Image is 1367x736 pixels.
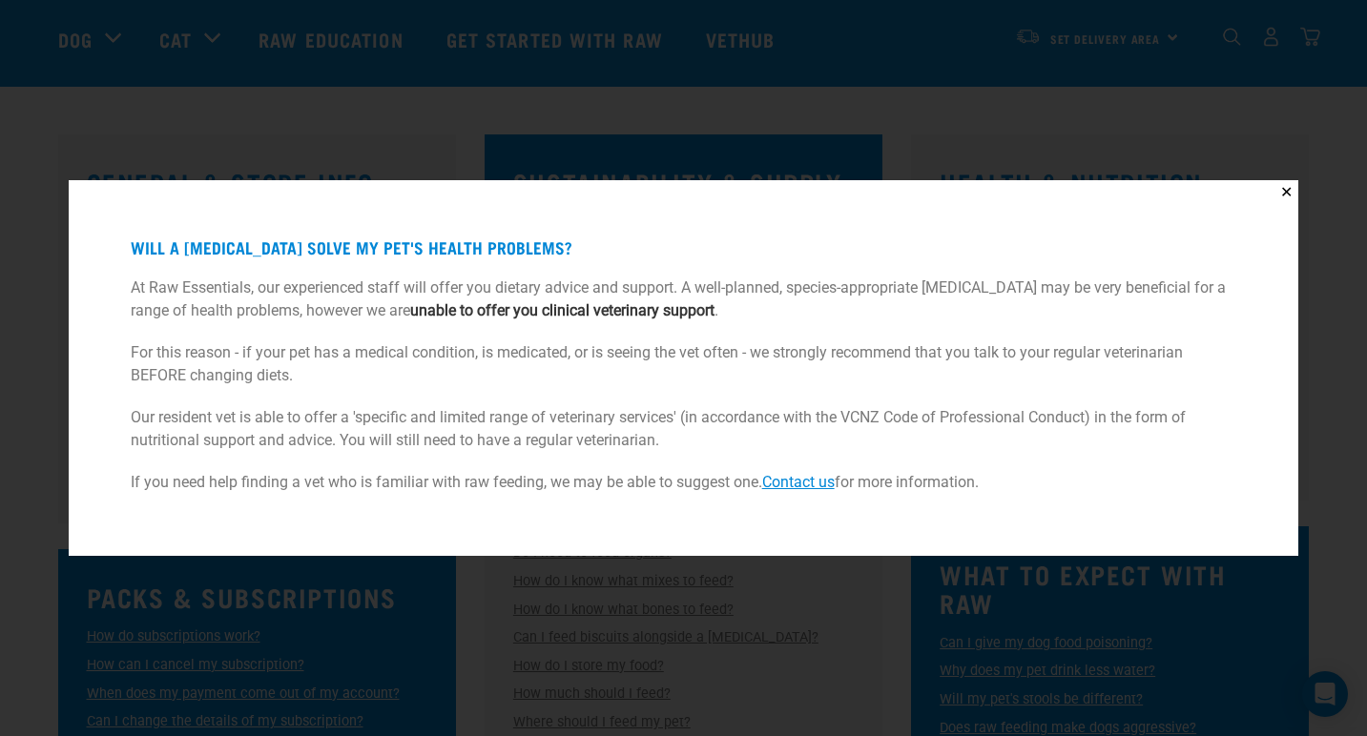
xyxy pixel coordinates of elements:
[410,301,715,319] strong: unable to offer you clinical veterinary support
[131,238,1237,257] h4: Will a [MEDICAL_DATA] solve my pet's health problems?
[1274,180,1298,204] button: Close
[131,276,1237,322] p: At Raw Essentials, our experienced staff will offer you dietary advice and support. A well-planne...
[131,406,1237,452] p: Our resident vet is able to offer a 'specific and limited range of veterinary services' (in accor...
[762,473,835,491] a: Contact us
[131,341,1237,387] p: For this reason - if your pet has a medical condition, is medicated, or is seeing the vet often -...
[131,471,1237,494] p: If you need help finding a vet who is familiar with raw feeding, we may be able to suggest one. f...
